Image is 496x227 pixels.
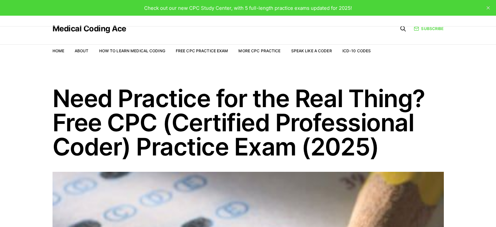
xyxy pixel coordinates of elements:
a: Subscribe [414,25,443,32]
span: Check out our new CPC Study Center, with 5 full-length practice exams updated for 2025! [144,5,352,11]
button: close [483,3,493,13]
a: Home [53,48,64,53]
a: Speak Like a Coder [291,48,332,53]
a: About [75,48,89,53]
a: How to Learn Medical Coding [99,48,165,53]
a: More CPC Practice [238,48,280,53]
a: ICD-10 Codes [342,48,371,53]
a: Free CPC Practice Exam [176,48,228,53]
a: Medical Coding Ace [53,25,126,33]
h1: Need Practice for the Real Thing? Free CPC (Certified Professional Coder) Practice Exam (2025) [53,86,444,159]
